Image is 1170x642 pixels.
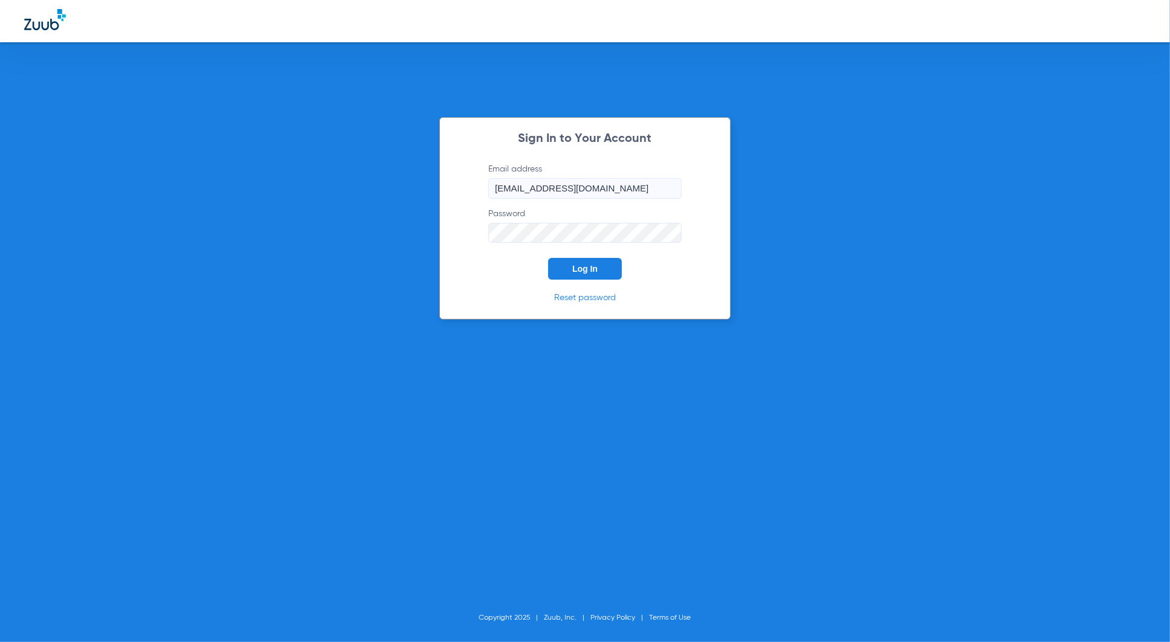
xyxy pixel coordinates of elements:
a: Privacy Policy [591,614,636,621]
img: Zuub Logo [24,9,66,30]
li: Copyright 2025 [479,612,545,624]
h2: Sign In to Your Account [470,133,700,145]
span: Log In [572,264,598,274]
a: Terms of Use [650,614,691,621]
a: Reset password [554,294,616,302]
input: Email address [488,178,682,199]
li: Zuub, Inc. [545,612,591,624]
input: Password [488,223,682,243]
label: Password [488,208,682,243]
label: Email address [488,163,682,199]
button: Log In [548,258,622,280]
